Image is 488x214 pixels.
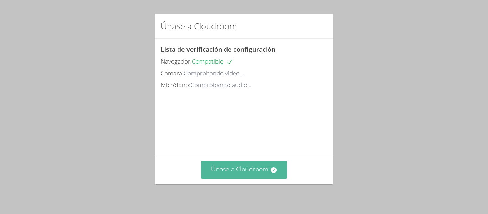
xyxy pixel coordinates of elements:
font: Compatible [192,57,223,65]
button: Únase a Cloudroom [201,161,287,179]
font: Comprobando audio... [190,81,252,89]
font: Cámara: [161,69,184,77]
font: Únase a Cloudroom [161,20,237,32]
font: Micrófono: [161,81,190,89]
font: Navegador: [161,57,192,65]
font: Únase a Cloudroom [211,165,268,173]
font: Lista de verificación de configuración [161,45,275,54]
font: Comprobando vídeo... [184,69,244,77]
